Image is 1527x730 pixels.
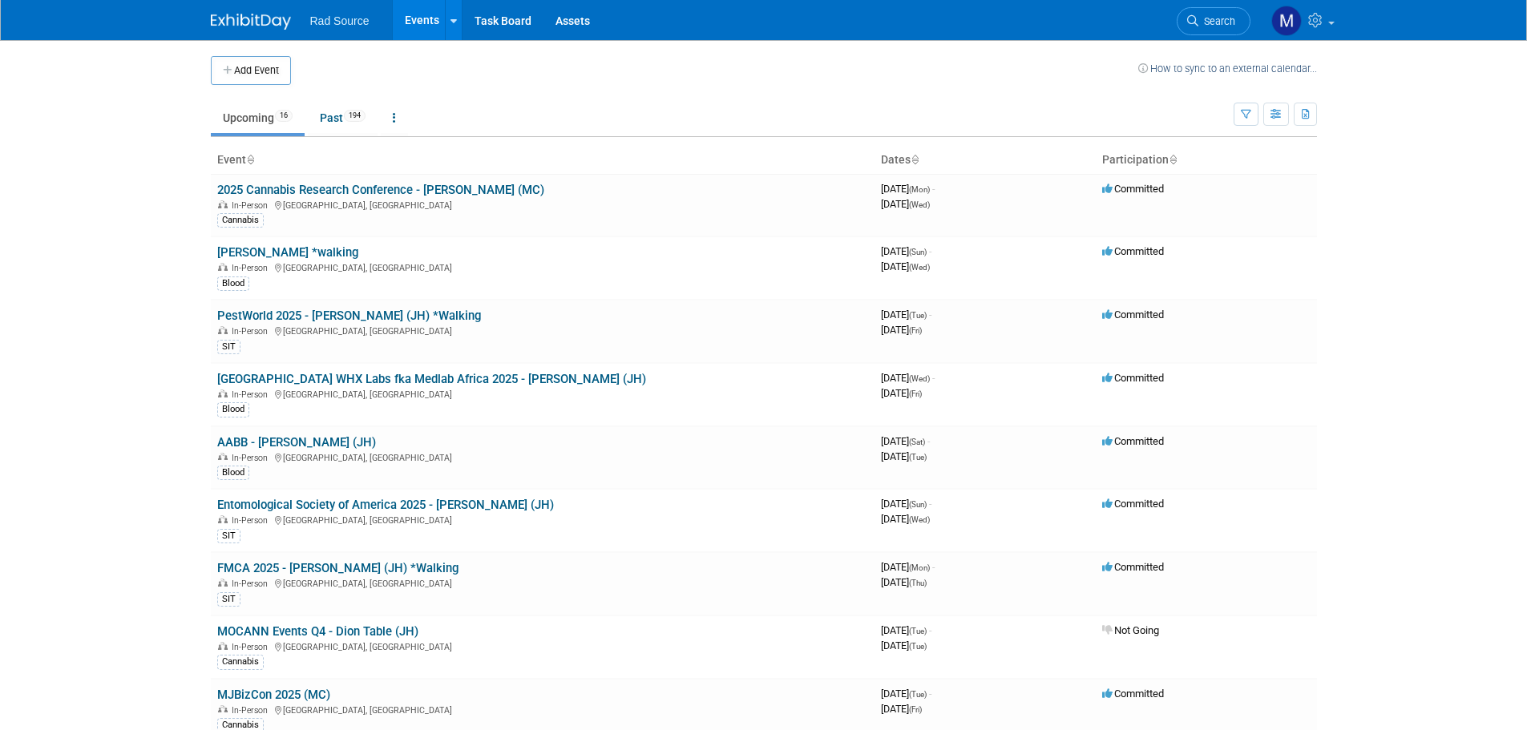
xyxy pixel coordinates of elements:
span: In-Person [232,263,273,273]
th: Participation [1096,147,1317,174]
span: (Sun) [909,500,927,509]
span: [DATE] [881,435,930,447]
div: Blood [217,402,249,417]
div: [GEOGRAPHIC_DATA], [GEOGRAPHIC_DATA] [217,387,868,400]
span: [DATE] [881,639,927,651]
a: Sort by Event Name [246,153,254,166]
span: (Fri) [909,326,922,335]
span: In-Person [232,515,273,526]
span: (Mon) [909,185,930,194]
a: Entomological Society of America 2025 - [PERSON_NAME] (JH) [217,498,554,512]
a: How to sync to an external calendar... [1138,63,1317,75]
span: In-Person [232,200,273,211]
span: (Tue) [909,642,927,651]
span: Rad Source [310,14,370,27]
span: (Fri) [909,389,922,398]
img: In-Person Event [218,642,228,650]
a: Upcoming16 [211,103,305,133]
span: (Thu) [909,579,927,587]
span: (Wed) [909,515,930,524]
span: Not Going [1102,624,1159,636]
a: MOCANN Events Q4 - Dion Table (JH) [217,624,418,639]
div: [GEOGRAPHIC_DATA], [GEOGRAPHIC_DATA] [217,639,868,652]
span: - [929,309,931,321]
a: Sort by Participation Type [1169,153,1177,166]
span: Committed [1102,435,1164,447]
span: Committed [1102,309,1164,321]
span: [DATE] [881,198,930,210]
a: Sort by Start Date [911,153,919,166]
span: (Tue) [909,627,927,635]
a: [PERSON_NAME] *walking [217,245,358,260]
span: - [929,624,931,636]
span: Committed [1102,561,1164,573]
span: - [932,561,935,573]
span: (Tue) [909,690,927,699]
span: (Wed) [909,200,930,209]
span: (Sun) [909,248,927,256]
span: [DATE] [881,576,927,588]
img: In-Person Event [218,515,228,523]
div: Blood [217,466,249,480]
div: SIT [217,340,240,354]
div: SIT [217,529,240,543]
span: Committed [1102,498,1164,510]
span: - [929,688,931,700]
div: Cannabis [217,655,264,669]
span: - [929,498,931,510]
span: Committed [1102,183,1164,195]
img: In-Person Event [218,579,228,587]
span: 16 [275,110,293,122]
span: In-Person [232,453,273,463]
span: [DATE] [881,624,931,636]
div: [GEOGRAPHIC_DATA], [GEOGRAPHIC_DATA] [217,324,868,337]
span: In-Person [232,705,273,716]
span: (Fri) [909,705,922,714]
img: In-Person Event [218,326,228,334]
span: [DATE] [881,183,935,195]
span: [DATE] [881,324,922,336]
div: [GEOGRAPHIC_DATA], [GEOGRAPHIC_DATA] [217,576,868,589]
div: [GEOGRAPHIC_DATA], [GEOGRAPHIC_DATA] [217,260,868,273]
span: - [929,245,931,257]
span: Search [1198,15,1235,27]
span: Committed [1102,245,1164,257]
span: Committed [1102,372,1164,384]
span: - [932,183,935,195]
span: [DATE] [881,498,931,510]
a: Past194 [308,103,378,133]
a: [GEOGRAPHIC_DATA] WHX Labs fka Medlab Africa 2025 - [PERSON_NAME] (JH) [217,372,646,386]
img: In-Person Event [218,389,228,397]
a: AABB - [PERSON_NAME] (JH) [217,435,376,450]
span: [DATE] [881,703,922,715]
th: Dates [875,147,1096,174]
span: [DATE] [881,245,931,257]
span: Committed [1102,688,1164,700]
img: Madison Coleman [1271,6,1302,36]
th: Event [211,147,875,174]
span: [DATE] [881,561,935,573]
span: (Tue) [909,311,927,320]
span: [DATE] [881,387,922,399]
a: FMCA 2025 - [PERSON_NAME] (JH) *Walking [217,561,459,575]
a: Search [1177,7,1250,35]
img: ExhibitDay [211,14,291,30]
span: (Sat) [909,438,925,446]
img: In-Person Event [218,453,228,461]
div: Cannabis [217,213,264,228]
span: 194 [344,110,366,122]
span: [DATE] [881,513,930,525]
span: (Wed) [909,263,930,272]
span: (Wed) [909,374,930,383]
span: In-Person [232,642,273,652]
span: (Mon) [909,563,930,572]
span: - [932,372,935,384]
span: (Tue) [909,453,927,462]
span: [DATE] [881,688,931,700]
div: [GEOGRAPHIC_DATA], [GEOGRAPHIC_DATA] [217,703,868,716]
div: Blood [217,276,249,291]
span: [DATE] [881,260,930,272]
a: MJBizCon 2025 (MC) [217,688,330,702]
a: PestWorld 2025 - [PERSON_NAME] (JH) *Walking [217,309,481,323]
div: [GEOGRAPHIC_DATA], [GEOGRAPHIC_DATA] [217,513,868,526]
